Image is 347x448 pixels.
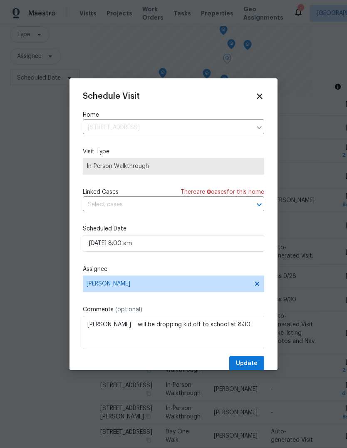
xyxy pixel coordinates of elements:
span: Linked Cases [83,188,119,196]
label: Visit Type [83,148,264,156]
label: Comments [83,305,264,314]
input: M/D/YYYY [83,235,264,252]
label: Assignee [83,265,264,273]
span: (optional) [115,307,142,313]
button: Update [229,356,264,371]
span: [PERSON_NAME] [87,280,250,287]
label: Home [83,111,264,119]
label: Scheduled Date [83,225,264,233]
input: Select cases [83,198,241,211]
span: In-Person Walkthrough [87,162,260,170]
span: Close [255,92,264,101]
span: 0 [207,189,211,195]
span: Update [236,358,258,369]
button: Open [253,199,265,210]
textarea: [PERSON_NAME] will be dropping kid off to school at 8:30 [83,316,264,349]
span: There are case s for this home [181,188,264,196]
input: Enter in an address [83,121,252,134]
span: Schedule Visit [83,92,140,100]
